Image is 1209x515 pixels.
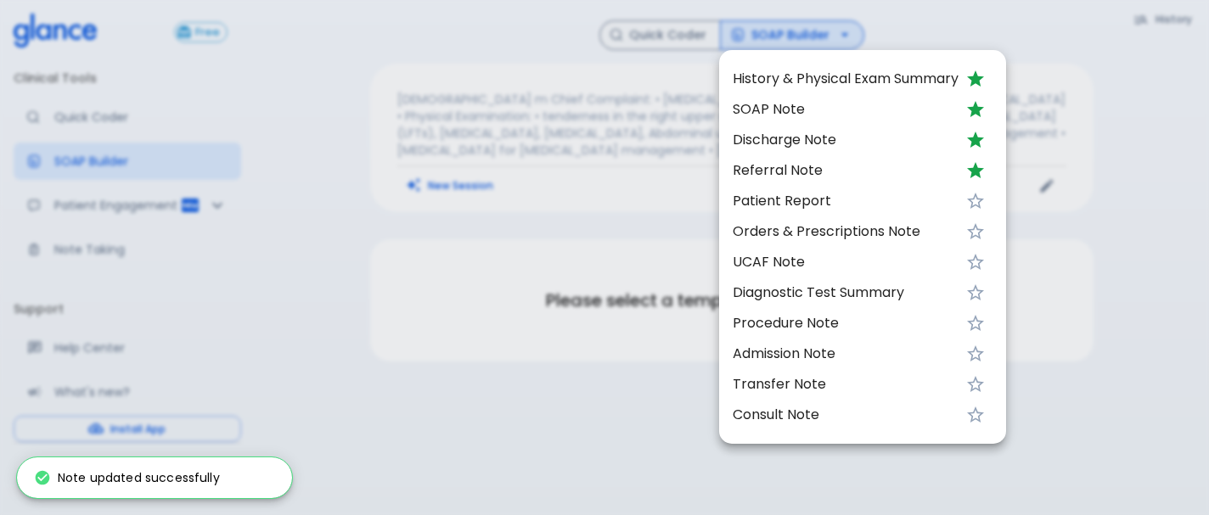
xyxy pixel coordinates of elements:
[959,306,993,340] button: Favorite
[959,184,993,218] button: Favorite
[733,344,959,364] span: Admission Note
[733,313,959,333] span: Procedure Note
[733,130,959,150] span: Discharge Note
[959,398,993,432] button: Favorite
[959,154,993,188] button: Unfavorite
[733,99,959,120] span: SOAP Note
[733,283,959,303] span: Diagnostic Test Summary
[733,405,959,425] span: Consult Note
[959,276,993,310] button: Favorite
[733,252,959,272] span: UCAF Note
[959,62,993,96] button: Unfavorite
[959,92,993,126] button: Unfavorite
[959,215,993,249] button: Favorite
[959,367,993,401] button: Favorite
[959,337,993,371] button: Favorite
[959,123,993,157] button: Unfavorite
[733,374,959,395] span: Transfer Note
[733,191,959,211] span: Patient Report
[34,462,220,493] div: Note updated successfully
[959,245,993,279] button: Favorite
[733,69,959,89] span: History & Physical Exam Summary
[733,221,959,242] span: Orders & Prescriptions Note
[733,160,959,181] span: Referral Note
